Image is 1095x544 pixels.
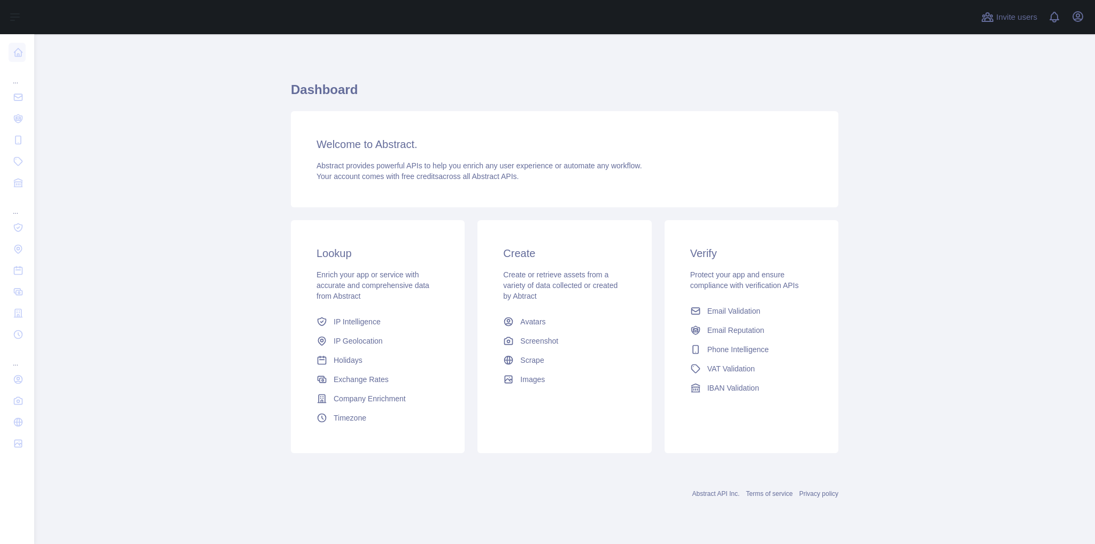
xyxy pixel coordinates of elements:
[520,374,545,385] span: Images
[690,270,799,290] span: Protect your app and ensure compliance with verification APIs
[503,270,618,300] span: Create or retrieve assets from a variety of data collected or created by Abtract
[9,64,26,86] div: ...
[686,378,817,398] a: IBAN Validation
[334,393,406,404] span: Company Enrichment
[707,344,769,355] span: Phone Intelligence
[707,325,765,336] span: Email Reputation
[334,374,389,385] span: Exchange Rates
[291,81,838,107] h1: Dashboard
[686,301,817,321] a: Email Validation
[499,312,630,331] a: Avatars
[334,413,366,423] span: Timezone
[317,161,642,170] span: Abstract provides powerful APIs to help you enrich any user experience or automate any workflow.
[686,321,817,340] a: Email Reputation
[799,490,838,498] a: Privacy policy
[499,370,630,389] a: Images
[402,172,438,181] span: free credits
[996,11,1037,24] span: Invite users
[499,331,630,351] a: Screenshot
[334,355,363,366] span: Holidays
[979,9,1039,26] button: Invite users
[312,408,443,428] a: Timezone
[312,312,443,331] a: IP Intelligence
[9,346,26,368] div: ...
[334,336,383,346] span: IP Geolocation
[317,137,813,152] h3: Welcome to Abstract.
[317,270,429,300] span: Enrich your app or service with accurate and comprehensive data from Abstract
[503,246,626,261] h3: Create
[707,363,755,374] span: VAT Validation
[312,331,443,351] a: IP Geolocation
[312,351,443,370] a: Holidays
[317,172,519,181] span: Your account comes with across all Abstract APIs.
[690,246,813,261] h3: Verify
[686,359,817,378] a: VAT Validation
[9,195,26,216] div: ...
[312,370,443,389] a: Exchange Rates
[707,306,760,316] span: Email Validation
[499,351,630,370] a: Scrape
[692,490,740,498] a: Abstract API Inc.
[520,355,544,366] span: Scrape
[707,383,759,393] span: IBAN Validation
[334,316,381,327] span: IP Intelligence
[686,340,817,359] a: Phone Intelligence
[520,336,558,346] span: Screenshot
[746,490,792,498] a: Terms of service
[317,246,439,261] h3: Lookup
[312,389,443,408] a: Company Enrichment
[520,316,545,327] span: Avatars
